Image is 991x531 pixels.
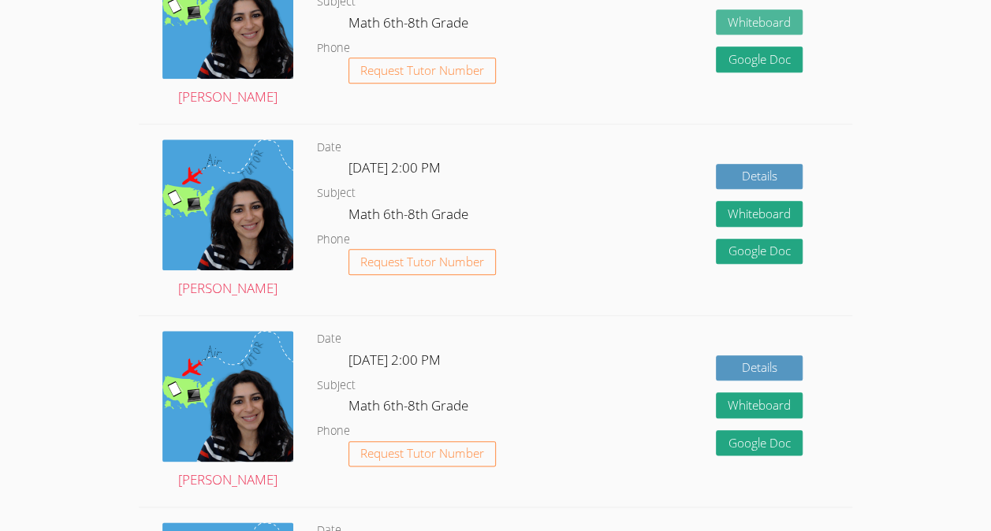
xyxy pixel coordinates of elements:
[317,138,341,158] dt: Date
[317,421,350,441] dt: Phone
[317,376,356,395] dt: Subject
[317,230,350,250] dt: Phone
[317,39,350,58] dt: Phone
[162,139,293,270] img: air%20tutor%20avatar.png
[162,139,293,300] a: [PERSON_NAME]
[348,12,471,39] dd: Math 6th-8th Grade
[716,201,803,227] button: Whiteboard
[162,331,293,462] img: air%20tutor%20avatar.png
[162,331,293,492] a: [PERSON_NAME]
[317,329,341,349] dt: Date
[348,441,496,467] button: Request Tutor Number
[348,249,496,275] button: Request Tutor Number
[348,351,441,369] span: [DATE] 2:00 PM
[348,158,441,176] span: [DATE] 2:00 PM
[360,256,484,268] span: Request Tutor Number
[360,447,484,459] span: Request Tutor Number
[317,184,356,203] dt: Subject
[348,203,471,230] dd: Math 6th-8th Grade
[348,395,471,421] dd: Math 6th-8th Grade
[716,164,803,190] a: Details
[716,239,803,265] a: Google Doc
[716,46,803,72] a: Google Doc
[360,65,484,76] span: Request Tutor Number
[716,392,803,418] button: Whiteboard
[348,58,496,84] button: Request Tutor Number
[716,9,803,35] button: Whiteboard
[716,430,803,456] a: Google Doc
[716,355,803,381] a: Details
